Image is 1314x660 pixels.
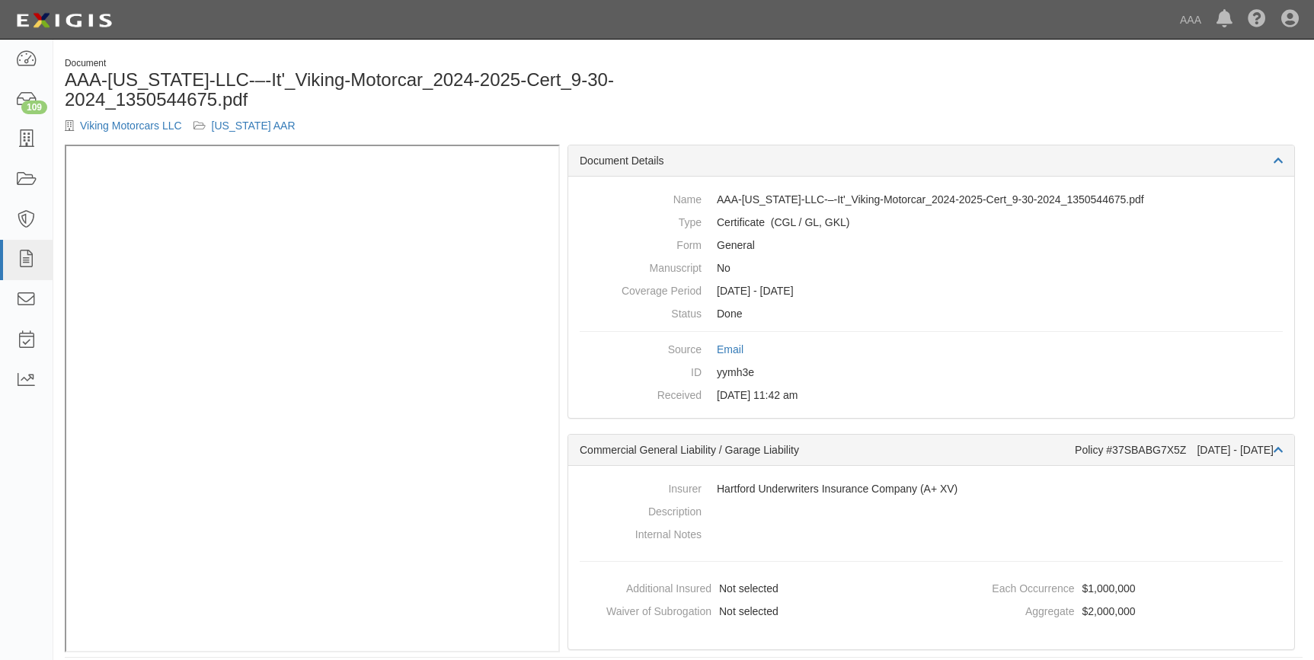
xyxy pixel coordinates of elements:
dt: Manuscript [580,257,702,276]
dd: AAA-[US_STATE]-LLC-–-It'_Viking-Motorcar_2024-2025-Cert_9-30-2024_1350544675.pdf [580,188,1283,211]
dt: Insurer [580,477,702,496]
dt: Received [580,384,702,403]
dd: Not selected [574,600,926,623]
div: 109 [21,100,47,114]
dt: Source [580,338,702,357]
div: Commercial General Liability / Garage Liability [580,442,1075,458]
a: AAA [1172,5,1209,35]
a: Email [717,343,743,356]
dd: [DATE] - [DATE] [580,279,1283,302]
a: [US_STATE] AAR [212,120,296,132]
div: Policy #37SBABG7X5Z [DATE] - [DATE] [1075,442,1283,458]
dt: Type [580,211,702,230]
dt: Additional Insured [574,577,711,596]
dd: Hartford Underwriters Insurance Company (A+ XV) [580,477,1283,500]
dd: No [580,257,1283,279]
a: Viking Motorcars LLC [80,120,182,132]
dd: [DATE] 11:42 am [580,384,1283,407]
div: Document [65,57,673,70]
dd: Commercial General Liability / Garage Liability Garage Keepers Liability [580,211,1283,234]
dd: General [580,234,1283,257]
dt: Waiver of Subrogation [574,600,711,619]
h1: AAA-[US_STATE]-LLC-–-It'_Viking-Motorcar_2024-2025-Cert_9-30-2024_1350544675.pdf [65,70,673,110]
dt: Form [580,234,702,253]
div: Document Details [568,145,1294,177]
dd: Done [580,302,1283,325]
dd: yymh3e [580,361,1283,384]
dd: Not selected [574,577,926,600]
dt: Aggregate [938,600,1075,619]
dt: Coverage Period [580,279,702,298]
dt: Name [580,188,702,207]
img: logo-5460c22ac91f19d4615b14bd174203de0afe785f0fc80cf4dbbc73dc1793850b.png [11,7,117,34]
dd: $2,000,000 [938,600,1289,623]
i: Help Center - Complianz [1248,11,1266,29]
dt: Internal Notes [580,523,702,542]
dd: $1,000,000 [938,577,1289,600]
dt: ID [580,361,702,380]
dt: Description [580,500,702,519]
dt: Status [580,302,702,321]
dt: Each Occurrence [938,577,1075,596]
